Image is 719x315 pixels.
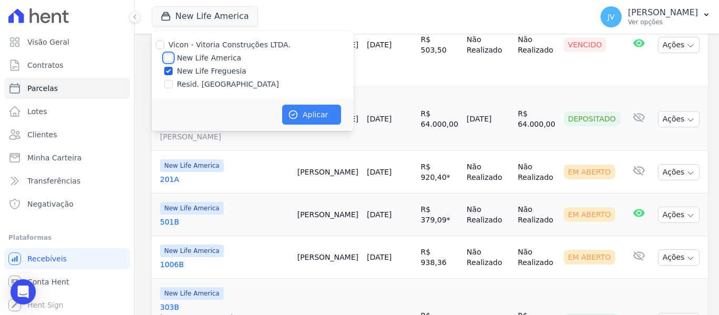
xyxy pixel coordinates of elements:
[514,151,560,194] td: Não Realizado
[160,202,224,215] span: New Life America
[628,7,698,18] p: [PERSON_NAME]
[177,53,241,64] label: New Life America
[564,250,615,265] div: Em Aberto
[177,79,279,90] label: Resid. [GEOGRAPHIC_DATA]
[592,2,719,32] button: JV [PERSON_NAME] Ver opções
[152,6,258,26] button: New Life America
[564,165,615,179] div: Em Aberto
[514,3,560,87] td: Não Realizado
[160,121,289,142] span: [STREET_ADDRESS][PERSON_NAME]
[282,105,341,125] button: Aplicar
[27,253,67,264] span: Recebíveis
[367,210,392,219] a: [DATE]
[4,124,130,145] a: Clientes
[4,101,130,122] a: Lotes
[293,236,363,279] td: [PERSON_NAME]
[658,249,700,266] button: Ações
[4,147,130,168] a: Minha Carteira
[27,106,47,117] span: Lotes
[367,253,392,261] a: [DATE]
[4,248,130,269] a: Recebíveis
[177,66,246,77] label: New Life Freguesia
[160,174,289,185] a: 201A
[514,87,560,151] td: R$ 64.000,00
[293,151,363,194] td: [PERSON_NAME]
[160,259,289,270] a: 1006B
[293,194,363,236] td: [PERSON_NAME]
[27,199,74,209] span: Negativação
[607,13,615,21] span: JV
[658,164,700,180] button: Ações
[416,236,462,279] td: R$ 938,36
[27,37,69,47] span: Visão Geral
[4,271,130,292] a: Conta Hent
[367,168,392,176] a: [DATE]
[514,194,560,236] td: Não Realizado
[416,194,462,236] td: R$ 379,09
[564,207,615,222] div: Em Aberto
[628,18,698,26] p: Ver opções
[658,207,700,223] button: Ações
[4,55,130,76] a: Contratos
[160,159,224,172] span: New Life America
[463,3,514,87] td: Não Realizado
[367,115,392,123] a: [DATE]
[564,111,620,126] div: Depositado
[4,32,130,53] a: Visão Geral
[27,129,57,140] span: Clientes
[463,236,514,279] td: Não Realizado
[8,231,126,244] div: Plataformas
[27,153,82,163] span: Minha Carteira
[416,151,462,194] td: R$ 920,40
[27,277,69,287] span: Conta Hent
[27,83,58,94] span: Parcelas
[160,217,289,227] a: 501B
[658,37,700,53] button: Ações
[27,176,81,186] span: Transferências
[514,236,560,279] td: Não Realizado
[463,194,514,236] td: Não Realizado
[160,245,224,257] span: New Life America
[463,151,514,194] td: Não Realizado
[160,287,224,300] span: New Life America
[4,170,130,191] a: Transferências
[11,279,36,304] div: Open Intercom Messenger
[4,194,130,215] a: Negativação
[564,37,606,52] div: Vencido
[416,87,462,151] td: R$ 64.000,00
[658,111,700,127] button: Ações
[27,60,63,70] span: Contratos
[4,78,130,99] a: Parcelas
[367,40,392,49] a: [DATE]
[416,3,462,87] td: R$ 503,50
[463,87,514,151] td: [DATE]
[168,40,291,49] label: Vicon - Vitoria Construções LTDA.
